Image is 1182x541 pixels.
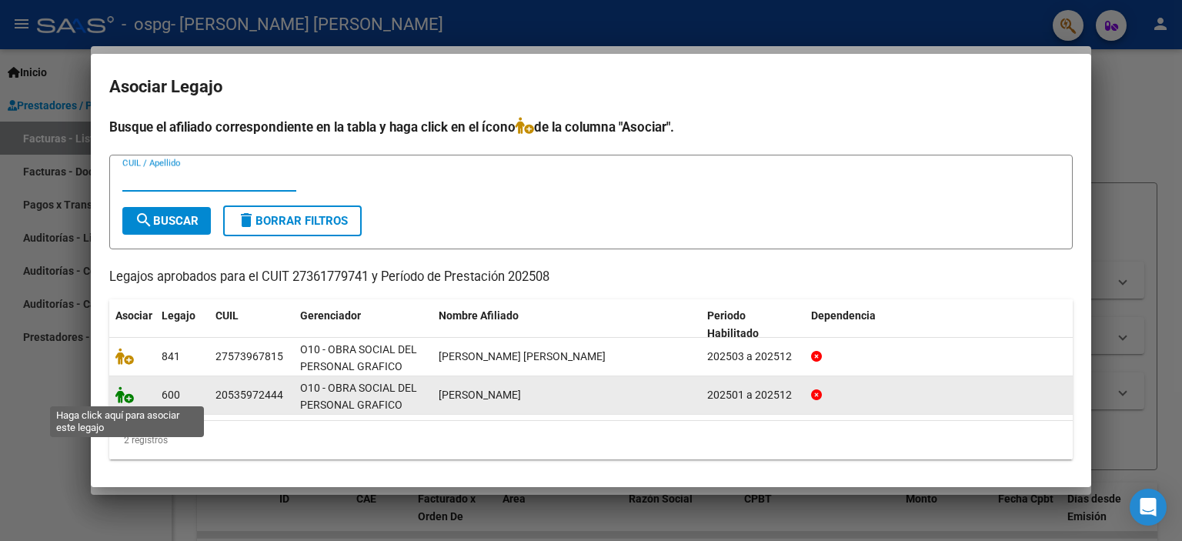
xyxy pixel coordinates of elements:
button: Buscar [122,207,211,235]
span: Legajo [162,309,195,322]
span: Buscar [135,214,199,228]
span: CUIL [215,309,239,322]
datatable-header-cell: Asociar [109,299,155,350]
span: Nombre Afiliado [439,309,519,322]
button: Borrar Filtros [223,205,362,236]
datatable-header-cell: CUIL [209,299,294,350]
span: Asociar [115,309,152,322]
mat-icon: search [135,211,153,229]
span: QUIROZ NUÑEZ JOAQUIN ANTONIO [439,350,606,362]
span: O10 - OBRA SOCIAL DEL PERSONAL GRAFICO [300,382,417,412]
span: 600 [162,389,180,401]
p: Legajos aprobados para el CUIT 27361779741 y Período de Prestación 202508 [109,268,1073,287]
datatable-header-cell: Legajo [155,299,209,350]
datatable-header-cell: Gerenciador [294,299,432,350]
span: Borrar Filtros [237,214,348,228]
div: 27573967815 [215,348,283,366]
span: 841 [162,350,180,362]
mat-icon: delete [237,211,255,229]
datatable-header-cell: Periodo Habilitado [701,299,805,350]
span: Periodo Habilitado [707,309,759,339]
div: Open Intercom Messenger [1130,489,1167,526]
div: 202501 a 202512 [707,386,799,404]
span: Gerenciador [300,309,361,322]
div: 202503 a 202512 [707,348,799,366]
div: 2 registros [109,421,1073,459]
datatable-header-cell: Nombre Afiliado [432,299,701,350]
span: O10 - OBRA SOCIAL DEL PERSONAL GRAFICO [300,343,417,373]
datatable-header-cell: Dependencia [805,299,1073,350]
span: Dependencia [811,309,876,322]
div: 20535972444 [215,386,283,404]
span: DIAZ LUCIANO NAIAN [439,389,521,401]
h2: Asociar Legajo [109,72,1073,102]
h4: Busque el afiliado correspondiente en la tabla y haga click en el ícono de la columna "Asociar". [109,117,1073,137]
